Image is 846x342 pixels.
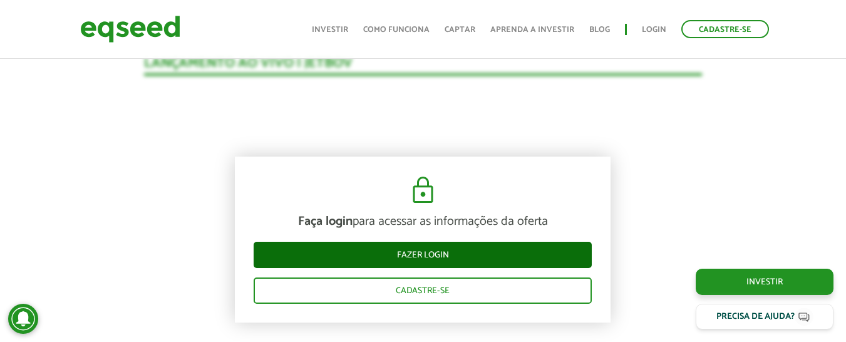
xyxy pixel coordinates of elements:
a: Investir [696,269,833,295]
a: Captar [445,26,475,34]
a: Fazer login [254,242,592,268]
a: Como funciona [363,26,430,34]
a: Investir [312,26,348,34]
a: Cadastre-se [254,277,592,304]
a: Aprenda a investir [490,26,574,34]
p: para acessar as informações da oferta [254,214,592,229]
a: Cadastre-se [681,20,769,38]
a: Login [642,26,666,34]
strong: Faça login [298,211,353,232]
img: cadeado.svg [408,175,438,205]
img: EqSeed [80,13,180,46]
a: Blog [589,26,610,34]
